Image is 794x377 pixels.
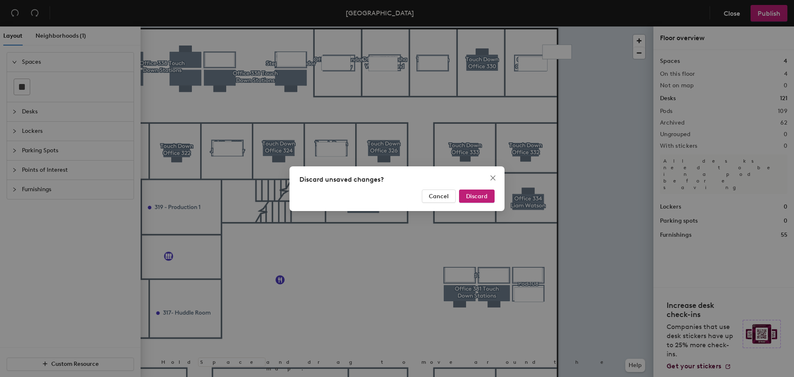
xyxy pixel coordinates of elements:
[422,190,456,203] button: Cancel
[486,171,500,185] button: Close
[466,192,488,199] span: Discard
[486,175,500,181] span: Close
[459,190,495,203] button: Discard
[299,175,495,185] div: Discard unsaved changes?
[429,192,449,199] span: Cancel
[490,175,496,181] span: close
